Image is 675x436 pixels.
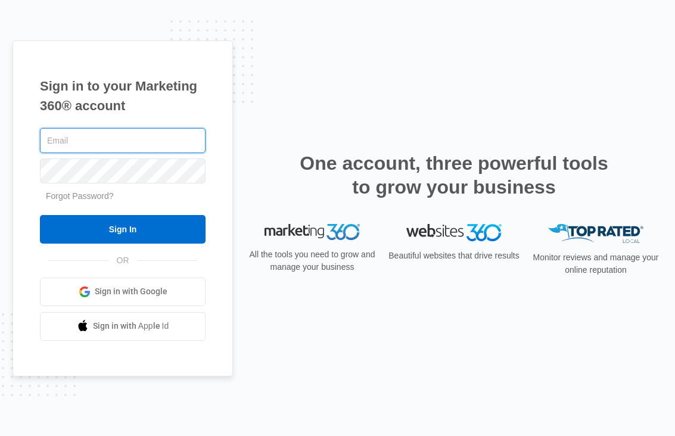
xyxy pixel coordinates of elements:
[265,224,360,241] img: Marketing 360
[296,151,612,199] h2: One account, three powerful tools to grow your business
[108,254,138,267] span: OR
[40,312,206,341] a: Sign in with Apple Id
[387,250,521,262] p: Beautiful websites that drive results
[529,251,662,276] p: Monitor reviews and manage your online reputation
[40,278,206,306] a: Sign in with Google
[46,191,114,201] a: Forgot Password?
[406,224,502,241] img: Websites 360
[93,320,169,332] span: Sign in with Apple Id
[40,215,206,244] input: Sign In
[40,76,206,116] h1: Sign in to your Marketing 360® account
[95,285,167,298] span: Sign in with Google
[245,248,379,273] p: All the tools you need to grow and manage your business
[40,128,206,153] input: Email
[548,224,643,244] img: Top Rated Local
